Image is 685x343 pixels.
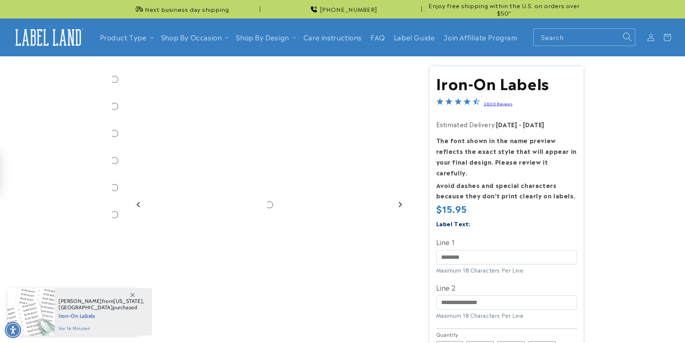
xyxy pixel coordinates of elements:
summary: Shop By Occasion [157,29,232,46]
a: Join Affiliate Program [439,29,522,46]
summary: Product Type [96,29,157,46]
h1: Iron-On Labels [436,73,577,92]
span: $15.95 [436,203,467,214]
div: Go to slide 1 [102,66,128,92]
label: Line 1 [436,236,577,248]
a: 2800 Reviews [484,101,512,106]
span: Next business day shipping [145,6,229,13]
span: [PHONE_NUMBER] [320,6,377,13]
legend: Quantity [436,331,459,338]
div: Accessibility Menu [5,322,21,338]
p: Estimated Delivery: [436,119,577,130]
a: Product Type [100,32,147,42]
label: Label Text: [436,219,471,228]
a: Care instructions [299,29,366,46]
div: Go to slide 4 [102,148,128,174]
span: 4.5-star overall rating [436,99,480,108]
span: [PERSON_NAME] [59,298,102,304]
div: Go to slide 3 [102,121,128,146]
span: FAQ [371,33,385,42]
img: Label Land [11,26,85,49]
div: Maximum 18 Characters Per Line [436,266,577,274]
strong: [DATE] [496,120,517,129]
strong: [DATE] [523,120,545,129]
strong: The font shown in the name preview reflects the exact style that will appear in your final design... [436,136,577,177]
span: Enjoy free shipping within the U.S. on orders over $50* [425,2,583,16]
div: Go to slide 2 [102,93,128,119]
span: Join Affiliate Program [444,33,517,42]
div: Go to slide 5 [102,175,128,201]
strong: Avoid dashes and special characters because they don’t print clearly on labels. [436,181,576,200]
span: Label Guide [394,33,435,42]
button: Go to last slide [134,199,144,210]
div: Go to slide 6 [102,202,128,228]
div: Maximum 18 Characters Per Line [436,311,577,319]
a: Label Land [9,23,88,52]
span: [GEOGRAPHIC_DATA] [59,304,113,311]
span: from , purchased [59,298,144,311]
span: Shop By Occasion [161,33,222,42]
button: Next slide [395,199,405,210]
a: FAQ [366,29,390,46]
label: Line 2 [436,281,577,293]
a: Label Guide [390,29,440,46]
span: [US_STATE] [113,298,143,304]
button: Search [619,29,635,45]
summary: Shop By Design [232,29,299,46]
span: Care instructions [304,33,362,42]
strong: - [519,120,522,129]
a: Shop By Design [236,32,289,42]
